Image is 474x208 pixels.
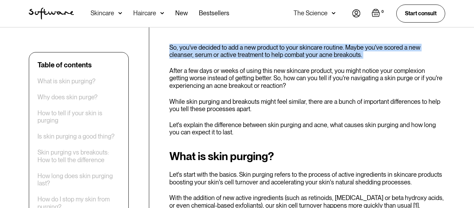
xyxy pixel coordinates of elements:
a: Open empty cart [372,9,385,18]
div: The Science [294,10,328,17]
a: home [29,8,74,19]
img: Software Logo [29,8,74,19]
div: Table of contents [37,61,92,69]
div: Haircare [133,10,156,17]
img: arrow down [118,10,122,17]
img: arrow down [160,10,164,17]
p: After a few days or weeks of using this new skincare product, you might notice your complexion ge... [169,67,445,90]
a: Start consult [396,5,445,22]
a: How to tell if your skin is purging [37,109,120,124]
p: So, you've decided to add a new product to your skincare routine. Maybe you've scored a new clean... [169,44,445,59]
div: Skincare [91,10,114,17]
a: Is skin purging a good thing? [37,133,115,141]
p: Let's explain the difference between skin purging and acne, what causes skin purging and how long... [169,121,445,136]
a: Why does skin purge? [37,93,98,101]
div: 0 [380,9,385,15]
p: While skin purging and breakouts might feel similar, there are a bunch of important differences t... [169,98,445,113]
h2: What is skin purging? [169,150,445,163]
a: What is skin purging? [37,77,95,85]
p: Let's start with the basics. Skin purging refers to the process of active ingredients in skincare... [169,171,445,186]
a: Skin purging vs breakouts: How to tell the difference [37,149,120,164]
a: How long does skin purging last? [37,172,120,187]
img: arrow down [332,10,336,17]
